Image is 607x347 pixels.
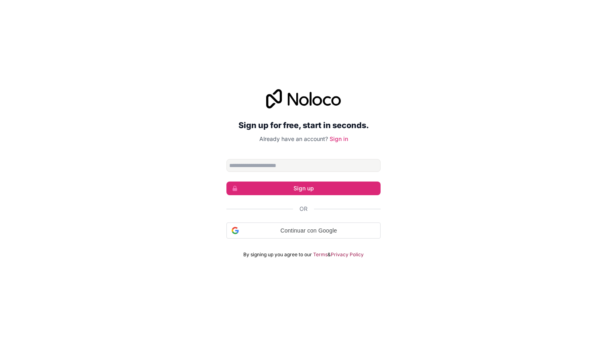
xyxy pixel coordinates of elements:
div: Continuar con Google [226,222,381,239]
a: Terms [313,251,328,258]
button: Sign up [226,182,381,195]
span: Continuar con Google [242,227,375,235]
input: Email address [226,159,381,172]
a: Sign in [330,135,348,142]
span: Or [299,205,308,213]
span: Already have an account? [259,135,328,142]
h2: Sign up for free, start in seconds. [226,118,381,133]
span: & [328,251,331,258]
a: Privacy Policy [331,251,364,258]
span: By signing up you agree to our [243,251,312,258]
